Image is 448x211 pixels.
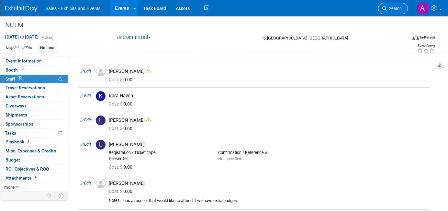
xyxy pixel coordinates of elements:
div: Presenter [109,156,208,162]
span: Sponsorships [6,121,33,127]
span: Travel Reservations [6,85,45,90]
i: Double-book Warning! [146,69,151,73]
div: Event Rating [417,44,435,48]
a: Attachments6 [0,174,68,183]
a: Budget [0,156,68,164]
span: more [4,184,15,190]
img: L.jpg [96,116,106,125]
span: Event Information [6,58,42,63]
a: Playbook3 [0,138,68,146]
img: L.jpg [96,140,106,150]
span: Misc. Expenses & Credits [6,148,56,153]
span: Sales - Exhibits and Events [45,6,100,11]
div: NCTM [3,19,398,31]
span: Search [387,6,402,11]
span: Cost: $ [109,101,123,106]
a: Misc. Expenses & Credits [0,147,68,155]
img: K.jpg [96,91,106,101]
span: 0.00 [109,164,135,170]
img: Associate-Profile-5.png [96,67,106,76]
a: Staff14 [0,75,68,83]
span: 0.00 [109,77,135,82]
div: Confirmation / Reference #: [218,150,318,155]
a: Edit [80,69,91,73]
a: Asset Reservations [0,93,68,101]
span: Budget [6,157,20,162]
a: ROI, Objectives & ROO [0,165,68,173]
a: Search [378,3,408,14]
img: Format-Inperson.png [412,35,419,40]
div: [PERSON_NAME] [109,141,428,148]
span: ROI, Objectives & ROO [6,166,49,172]
span: Cost: $ [109,77,123,82]
div: [PERSON_NAME] [109,68,428,74]
a: Travel Reservations [0,83,68,92]
div: [PERSON_NAME] [109,180,428,186]
a: Tasks [0,129,68,138]
span: 0.00 [109,101,135,106]
img: ExhibitDay [5,6,38,12]
span: 0.00 [109,126,135,131]
a: Shipments [0,111,68,119]
div: Registration / Ticket Type: [109,150,208,155]
span: [DATE] [DATE] [5,34,39,40]
span: 14 [17,76,23,81]
span: [GEOGRAPHIC_DATA], [GEOGRAPHIC_DATA] [267,36,348,40]
span: 6 [33,175,38,180]
span: Playbook [6,139,31,144]
div: Notes: [109,198,121,203]
a: Booth [0,66,68,74]
span: (4 days) [40,35,53,39]
div: National [38,45,57,51]
span: Cost: $ [109,189,123,194]
span: Tasks [5,130,16,136]
span: Booth [6,67,25,72]
span: Shipments [6,112,27,117]
div: Kara Haven [109,93,428,99]
img: Alexandra Horne [416,2,429,15]
div: has a reseller that would like to attend if we have extra badges [123,198,428,204]
div: In-Person [420,35,435,40]
img: Associate-Profile-5.png [96,179,106,188]
span: 0.00 [109,189,135,194]
span: Cost: $ [109,164,123,170]
span: Asset Reservations [6,94,44,99]
div: Event Format [372,34,435,43]
span: Attachments [6,175,38,181]
a: Giveaways [0,102,68,110]
button: Committed [115,34,153,41]
span: Giveaways [6,103,27,108]
a: more [0,183,68,192]
td: Tags [5,44,32,52]
a: Edit [80,118,91,122]
span: Potential Scheduling Conflict -- at least one attendee is tagged in another overlapping event. [58,76,62,82]
td: Toggle Event Tabs [55,192,68,200]
span: to [19,34,25,39]
i: Double-book Warning! [146,117,151,122]
a: Edit [22,46,32,50]
span: Not specified [218,157,241,161]
td: Personalize Event Tab Strip [43,192,55,200]
a: Edit [80,142,91,147]
a: Edit [80,94,91,98]
span: Cost: $ [109,126,123,131]
a: Edit [80,181,91,185]
a: Sponsorships [0,120,68,128]
i: Booth reservation complete [21,68,24,72]
a: Event Information [0,57,68,65]
span: 3 [26,139,31,144]
div: [PERSON_NAME] [109,117,428,123]
span: Staff [6,76,23,82]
